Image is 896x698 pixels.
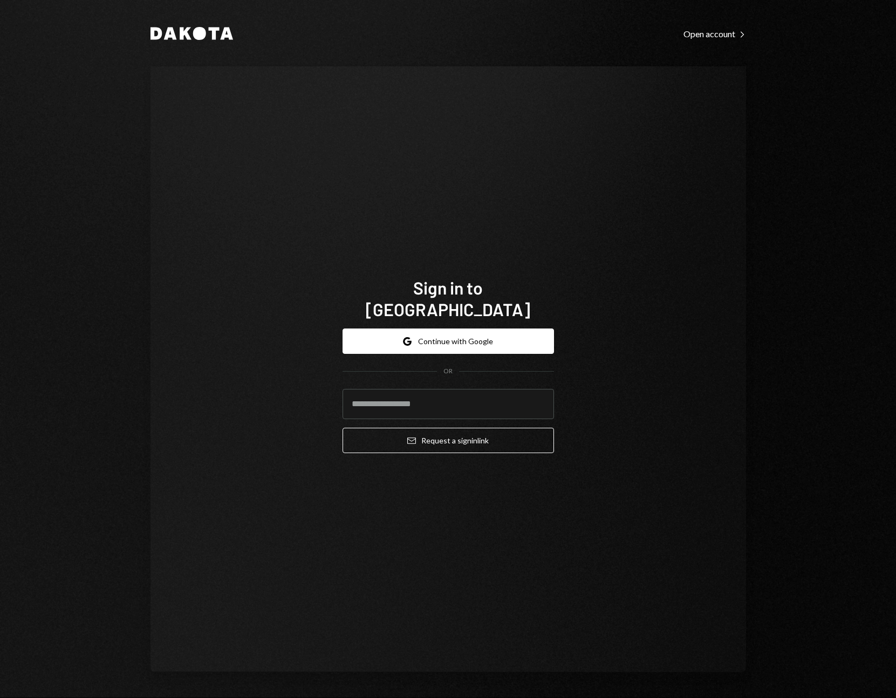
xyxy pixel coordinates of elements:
[343,329,554,354] button: Continue with Google
[683,28,746,39] a: Open account
[343,277,554,320] h1: Sign in to [GEOGRAPHIC_DATA]
[343,428,554,453] button: Request a signinlink
[683,29,746,39] div: Open account
[443,367,453,376] div: OR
